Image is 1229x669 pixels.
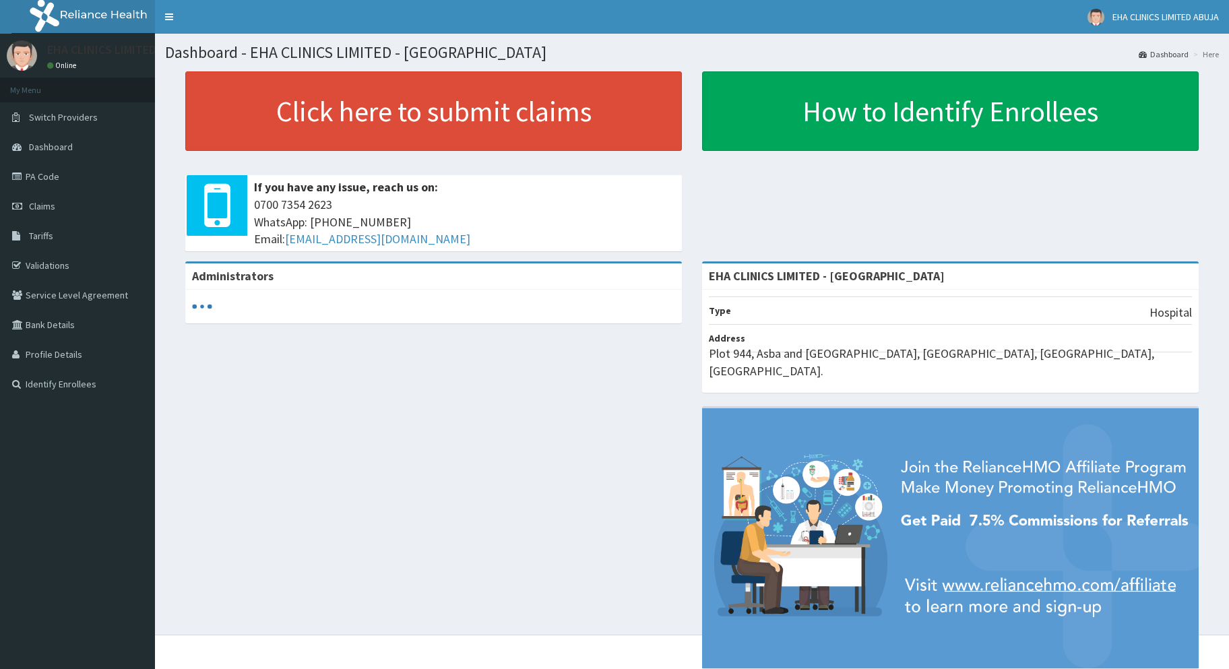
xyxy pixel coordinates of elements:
[192,296,212,317] svg: audio-loading
[285,231,470,247] a: [EMAIL_ADDRESS][DOMAIN_NAME]
[709,332,745,344] b: Address
[254,196,675,248] span: 0700 7354 2623 WhatsApp: [PHONE_NUMBER] Email:
[7,40,37,71] img: User Image
[47,44,193,56] p: EHA CLINICS LIMITED ABUJA
[29,141,73,153] span: Dashboard
[709,305,731,317] b: Type
[1112,11,1219,23] span: EHA CLINICS LIMITED ABUJA
[1190,49,1219,60] li: Here
[47,61,80,70] a: Online
[1139,49,1189,60] a: Dashboard
[29,200,55,212] span: Claims
[192,268,274,284] b: Administrators
[709,345,1192,379] p: Plot 944, Asba and [GEOGRAPHIC_DATA], [GEOGRAPHIC_DATA], [GEOGRAPHIC_DATA], [GEOGRAPHIC_DATA].
[709,268,945,284] strong: EHA CLINICS LIMITED - [GEOGRAPHIC_DATA]
[165,44,1219,61] h1: Dashboard - EHA CLINICS LIMITED - [GEOGRAPHIC_DATA]
[185,71,682,151] a: Click here to submit claims
[29,111,98,123] span: Switch Providers
[702,71,1199,151] a: How to Identify Enrollees
[254,179,438,195] b: If you have any issue, reach us on:
[29,230,53,242] span: Tariffs
[1149,304,1192,321] p: Hospital
[702,408,1199,668] img: provider-team-banner.png
[1088,9,1104,26] img: User Image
